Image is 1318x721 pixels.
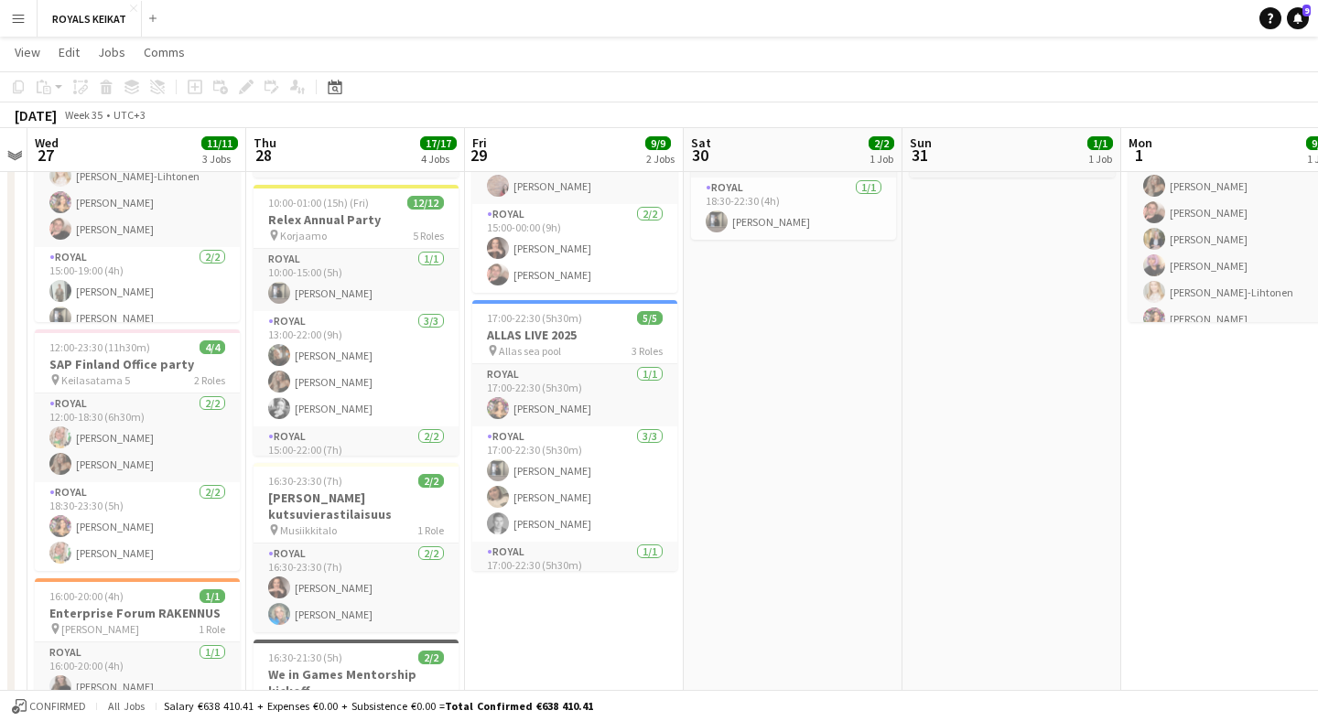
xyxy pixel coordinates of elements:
[136,40,192,64] a: Comms
[645,136,671,150] span: 9/9
[280,523,337,537] span: Musiikkitalo
[418,651,444,664] span: 2/2
[421,152,456,166] div: 4 Jobs
[202,152,237,166] div: 3 Jobs
[35,642,240,705] app-card-role: Royal1/116:00-20:00 (4h)[PERSON_NAME]
[907,145,932,166] span: 31
[254,185,459,456] app-job-card: 10:00-01:00 (15h) (Fri)12/12Relex Annual Party Korjaamo5 RolesRoyal1/110:00-15:00 (5h)[PERSON_NAM...
[254,135,276,151] span: Thu
[637,311,663,325] span: 5/5
[691,178,896,240] app-card-role: Royal1/118:30-22:30 (4h)[PERSON_NAME]
[98,44,125,60] span: Jobs
[445,699,593,713] span: Total Confirmed €638 410.41
[104,699,148,713] span: All jobs
[144,44,185,60] span: Comms
[35,132,240,247] app-card-role: Royal3/307:30-15:00 (7h30m)[PERSON_NAME]-Lihtonen[PERSON_NAME][PERSON_NAME]
[910,135,932,151] span: Sun
[254,249,459,311] app-card-role: Royal1/110:00-15:00 (5h)[PERSON_NAME]
[1302,5,1311,16] span: 9
[164,699,593,713] div: Salary €638 410.41 + Expenses €0.00 + Subsistence €0.00 =
[499,344,561,358] span: Allas sea pool
[1129,135,1152,151] span: Mon
[1287,7,1309,29] a: 9
[51,40,87,64] a: Edit
[35,356,240,372] h3: SAP Finland Office party
[91,40,133,64] a: Jobs
[1088,152,1112,166] div: 1 Job
[32,145,59,166] span: 27
[254,490,459,522] h3: [PERSON_NAME] kutsuvierastilaisuus
[35,247,240,336] app-card-role: Royal2/215:00-19:00 (4h)[PERSON_NAME][PERSON_NAME]
[487,311,582,325] span: 17:00-22:30 (5h30m)
[420,136,457,150] span: 17/17
[472,364,677,426] app-card-role: Royal1/117:00-22:30 (5h30m)[PERSON_NAME]
[472,51,677,293] app-job-card: 15:00-00:00 (9h) (Sat)4/4Knowit Puimala, Backaksen kartano2 RolesRoyal2/215:00-22:00 (7h)[PERSON_...
[29,700,86,713] span: Confirmed
[472,542,677,604] app-card-role: Royal1/117:00-22:30 (5h30m)
[254,463,459,632] app-job-card: 16:30-23:30 (7h)2/2[PERSON_NAME] kutsuvierastilaisuus Musiikkitalo1 RoleRoyal2/216:30-23:30 (7h)[...
[49,340,150,354] span: 12:00-23:30 (11h30m)
[407,196,444,210] span: 12/12
[1087,136,1113,150] span: 1/1
[199,622,225,636] span: 1 Role
[35,393,240,482] app-card-role: Royal2/212:00-18:30 (6h30m)[PERSON_NAME][PERSON_NAME]
[35,329,240,571] app-job-card: 12:00-23:30 (11h30m)4/4SAP Finland Office party Keilasatama 52 RolesRoyal2/212:00-18:30 (6h30m)[P...
[35,482,240,571] app-card-role: Royal2/218:30-23:30 (5h)[PERSON_NAME][PERSON_NAME]
[251,145,276,166] span: 28
[1126,145,1152,166] span: 1
[35,578,240,705] app-job-card: 16:00-20:00 (4h)1/1Enterprise Forum RAKENNUS [PERSON_NAME]1 RoleRoyal1/116:00-20:00 (4h)[PERSON_N...
[472,300,677,571] app-job-card: 17:00-22:30 (5h30m)5/5ALLAS LIVE 2025 Allas sea pool3 RolesRoyal1/117:00-22:30 (5h30m)[PERSON_NAM...
[49,589,124,603] span: 16:00-20:00 (4h)
[268,474,342,488] span: 16:30-23:30 (7h)
[472,327,677,343] h3: ALLAS LIVE 2025
[870,152,893,166] div: 1 Job
[9,696,89,716] button: Confirmed
[35,605,240,621] h3: Enterprise Forum RAKENNUS
[869,136,894,150] span: 2/2
[7,40,48,64] a: View
[38,1,142,37] button: ROYALS KEIKAT
[15,44,40,60] span: View
[59,44,80,60] span: Edit
[691,135,711,151] span: Sat
[470,145,487,166] span: 29
[200,589,225,603] span: 1/1
[194,373,225,387] span: 2 Roles
[472,426,677,542] app-card-role: Royal3/317:00-22:30 (5h30m)[PERSON_NAME][PERSON_NAME][PERSON_NAME]
[61,622,139,636] span: [PERSON_NAME]
[632,344,663,358] span: 3 Roles
[254,666,459,699] h3: We in Games Mentorship kickoff
[254,426,459,515] app-card-role: Royal2/215:00-22:00 (7h)
[646,152,675,166] div: 2 Jobs
[61,373,130,387] span: Keilasatama 5
[417,523,444,537] span: 1 Role
[60,108,106,122] span: Week 35
[688,145,711,166] span: 30
[35,51,240,322] app-job-card: 07:30-23:30 (16h)6/6Terveystalo, Acceleration Day Katajanokka3 RolesRoyal3/307:30-15:00 (7h30m)[P...
[418,474,444,488] span: 2/2
[254,543,459,632] app-card-role: Royal2/216:30-23:30 (7h)[PERSON_NAME][PERSON_NAME]
[201,136,238,150] span: 11/11
[113,108,146,122] div: UTC+3
[472,135,487,151] span: Fri
[254,211,459,228] h3: Relex Annual Party
[35,135,59,151] span: Wed
[280,229,327,242] span: Korjaamo
[268,196,369,210] span: 10:00-01:00 (15h) (Fri)
[268,651,342,664] span: 16:30-21:30 (5h)
[472,204,677,293] app-card-role: Royal2/215:00-00:00 (9h)[PERSON_NAME][PERSON_NAME]
[15,106,57,124] div: [DATE]
[200,340,225,354] span: 4/4
[413,229,444,242] span: 5 Roles
[254,311,459,426] app-card-role: Royal3/313:00-22:00 (9h)[PERSON_NAME][PERSON_NAME][PERSON_NAME]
